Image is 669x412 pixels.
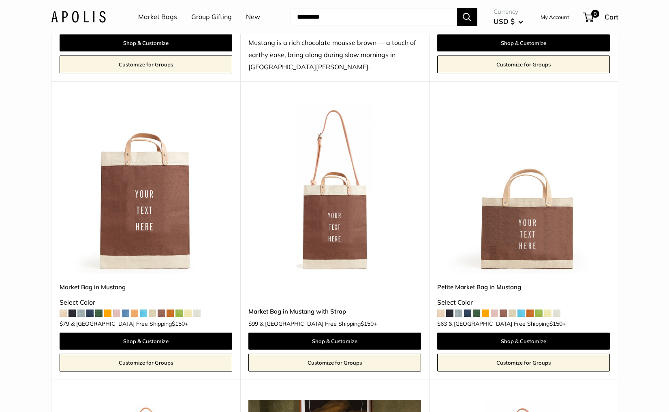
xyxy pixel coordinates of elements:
[437,297,610,309] div: Select Color
[457,8,477,26] button: Search
[437,354,610,371] a: Customize for Groups
[248,354,421,371] a: Customize for Groups
[172,320,185,327] span: $150
[437,56,610,73] a: Customize for Groups
[60,56,232,73] a: Customize for Groups
[541,12,569,22] a: My Account
[248,307,421,316] a: Market Bag in Mustang with Strap
[191,11,232,23] a: Group Gifting
[494,6,523,17] span: Currency
[6,381,87,406] iframe: Sign Up via Text for Offers
[60,282,232,292] a: Market Bag in Mustang
[138,11,177,23] a: Market Bags
[437,102,610,274] a: Petite Market Bag in MustangPetite Market Bag in Mustang
[291,8,457,26] input: Search...
[260,321,377,327] span: & [GEOGRAPHIC_DATA] Free Shipping +
[549,320,562,327] span: $150
[437,333,610,350] a: Shop & Customize
[584,11,618,23] a: 0 Cart
[71,321,188,327] span: & [GEOGRAPHIC_DATA] Free Shipping +
[437,102,610,274] img: Petite Market Bag in Mustang
[248,102,421,274] a: Market Bag in Mustang with StrapMarket Bag in Mustang with Strap
[494,17,515,26] span: USD $
[60,320,69,327] span: $79
[51,11,106,23] img: Apolis
[60,333,232,350] a: Shop & Customize
[437,34,610,51] a: Shop & Customize
[60,34,232,51] a: Shop & Customize
[248,333,421,350] a: Shop & Customize
[60,354,232,371] a: Customize for Groups
[60,297,232,309] div: Select Color
[361,320,374,327] span: $150
[248,102,421,274] img: Market Bag in Mustang with Strap
[437,282,610,292] a: Petite Market Bag in Mustang
[605,13,618,21] span: Cart
[449,321,566,327] span: & [GEOGRAPHIC_DATA] Free Shipping +
[248,320,258,327] span: $99
[246,11,260,23] a: New
[60,102,232,274] a: Market Bag in MustangMarket Bag in Mustang
[248,37,421,73] div: Mustang is a rich chocolate mousse brown — a touch of earthy ease, bring along during slow mornin...
[494,15,523,28] button: USD $
[60,102,232,274] img: Market Bag in Mustang
[591,10,599,18] span: 0
[437,320,447,327] span: $63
